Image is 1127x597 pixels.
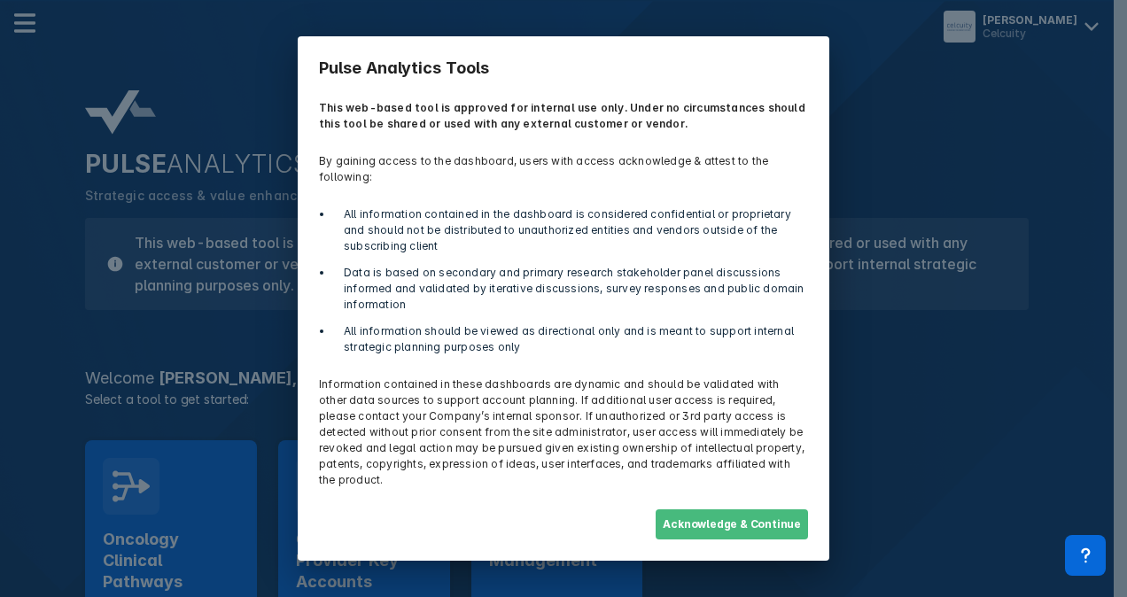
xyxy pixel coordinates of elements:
[656,509,808,539] button: Acknowledge & Continue
[308,366,819,499] p: Information contained in these dashboards are dynamic and should be validated with other data sou...
[1065,535,1106,576] div: Contact Support
[333,265,808,313] li: Data is based on secondary and primary research stakeholder panel discussions informed and valida...
[308,89,819,143] p: This web-based tool is approved for internal use only. Under no circumstances should this tool be...
[308,47,819,89] h3: Pulse Analytics Tools
[333,206,808,254] li: All information contained in the dashboard is considered confidential or proprietary and should n...
[308,143,819,196] p: By gaining access to the dashboard, users with access acknowledge & attest to the following:
[333,323,808,355] li: All information should be viewed as directional only and is meant to support internal strategic p...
